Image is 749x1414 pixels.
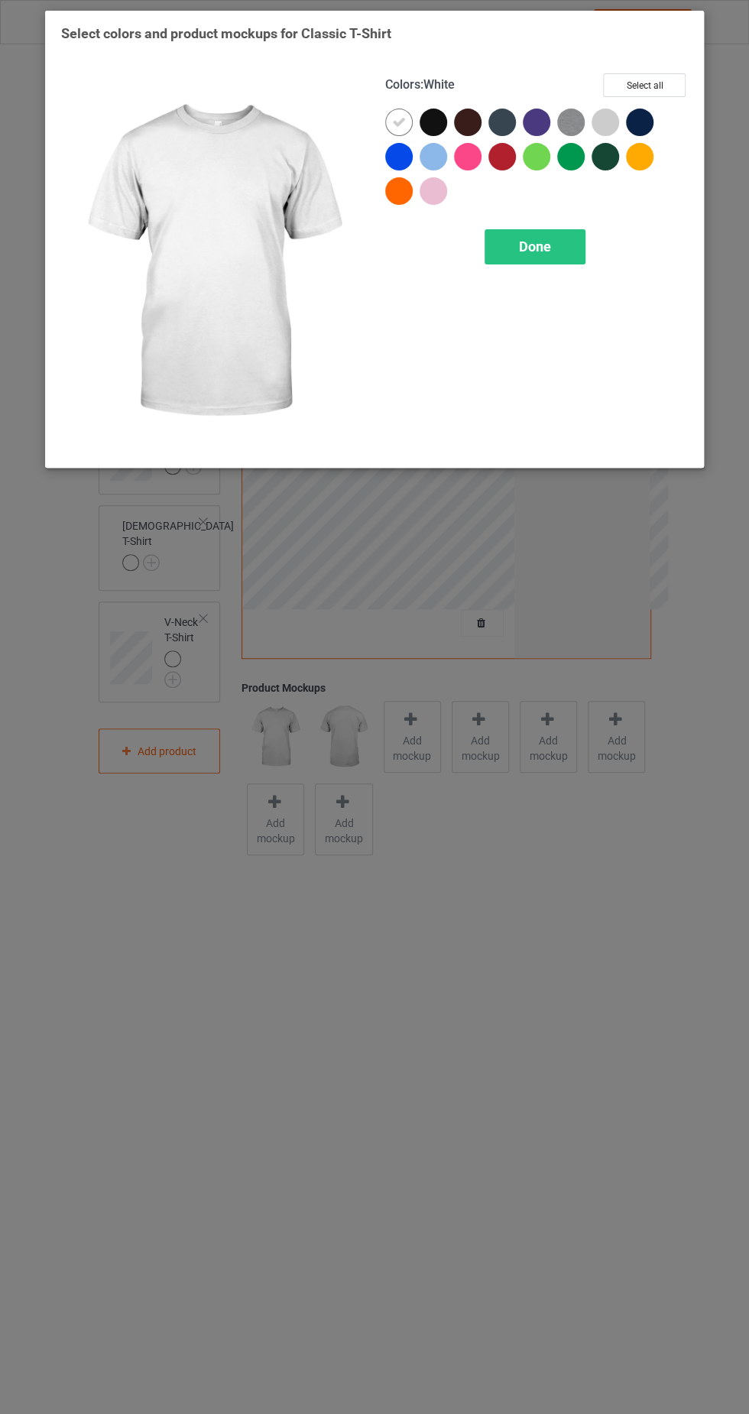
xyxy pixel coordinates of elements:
[385,77,455,93] h4: :
[423,77,455,92] span: White
[557,109,585,136] img: heather_texture.png
[519,238,551,255] span: Done
[603,73,686,97] button: Select all
[61,73,364,452] img: regular.jpg
[385,77,420,92] span: Colors
[61,25,391,41] span: Select colors and product mockups for Classic T-Shirt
